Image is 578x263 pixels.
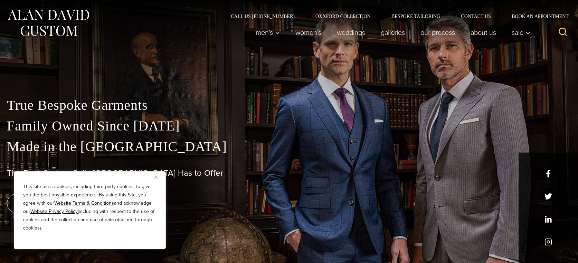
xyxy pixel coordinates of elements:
img: Close [154,176,158,179]
a: Book an Appointment [501,14,571,19]
a: Our Process [413,26,463,39]
button: View Search Form [555,24,571,41]
a: Website Terms & Conditions [54,199,114,207]
a: weddings [329,26,373,39]
a: About Us [463,26,504,39]
p: This site uses cookies, including third party cookies, to give you the best possible experience. ... [23,183,157,232]
span: Sale [512,29,530,36]
a: Galleries [373,26,413,39]
a: Oxxford Collection [305,14,381,19]
img: Alan David Custom [7,8,90,38]
a: Website Privacy Policy [30,208,78,215]
p: True Bespoke Garments Family Owned Since [DATE] Made in the [GEOGRAPHIC_DATA] [7,95,571,157]
a: Call Us [PHONE_NUMBER] [220,14,305,19]
a: Contact Us [451,14,501,19]
a: Bespoke Tailoring [381,14,451,19]
h1: The Best Custom Suits [GEOGRAPHIC_DATA] Has to Offer [7,168,571,178]
nav: Primary Navigation [248,26,534,39]
a: book an appointment [7,194,104,213]
a: Women’s [288,26,329,39]
span: Men’s [256,29,280,36]
nav: Secondary Navigation [220,14,571,19]
button: Close [154,173,163,181]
